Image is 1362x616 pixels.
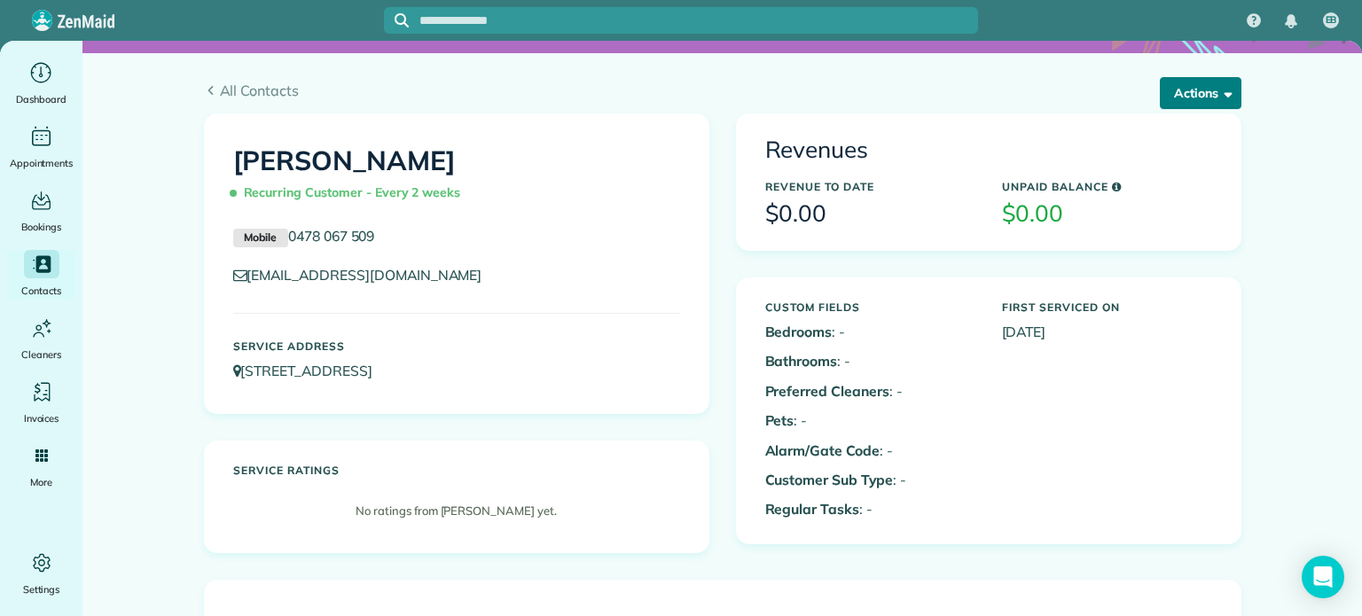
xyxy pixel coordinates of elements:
small: Mobile [233,229,288,248]
div: Notifications [1272,2,1310,41]
p: : - [765,470,975,490]
p: : - [765,499,975,519]
h3: $0.00 [765,201,975,227]
p: : - [765,322,975,342]
h3: $0.00 [1002,201,1212,227]
p: : - [765,351,975,371]
h3: Revenues [765,137,1212,163]
a: [STREET_ADDRESS] [233,362,389,379]
a: Dashboard [7,58,75,108]
span: Contacts [21,282,61,300]
button: Focus search [384,13,409,27]
span: Bookings [21,218,62,236]
p: [DATE] [1002,322,1212,342]
a: Contacts [7,250,75,300]
span: Appointments [10,154,74,172]
h5: Service Address [233,340,680,352]
span: Dashboard [16,90,67,108]
p: : - [765,381,975,402]
a: All Contacts [204,80,1241,101]
span: All Contacts [220,80,1241,101]
span: Invoices [24,409,59,427]
span: Recurring Customer - Every 2 weeks [233,177,468,208]
b: Bathrooms [765,352,838,370]
b: Customer Sub Type [765,471,893,488]
p: : - [765,410,975,431]
span: Settings [23,581,60,598]
span: Cleaners [21,346,61,363]
a: Mobile0478 067 509 [233,227,375,245]
h5: Revenue to Date [765,181,975,192]
a: Settings [7,549,75,598]
span: More [30,473,52,491]
h5: Service ratings [233,464,680,476]
h5: Unpaid Balance [1002,181,1212,192]
b: Bedrooms [765,323,833,340]
p: No ratings from [PERSON_NAME] yet. [242,503,671,520]
b: Pets [765,411,794,429]
span: EB [1326,13,1337,27]
b: Regular Tasks [765,500,860,518]
b: Preferred Cleaners [765,382,889,400]
p: : - [765,441,975,461]
h5: Custom Fields [765,301,975,313]
a: Cleaners [7,314,75,363]
h1: [PERSON_NAME] [233,146,680,208]
a: Invoices [7,378,75,427]
a: [EMAIL_ADDRESS][DOMAIN_NAME] [233,266,499,284]
a: Bookings [7,186,75,236]
svg: Focus search [395,13,409,27]
h5: First Serviced On [1002,301,1212,313]
div: Open Intercom Messenger [1302,556,1344,598]
a: Appointments [7,122,75,172]
button: Actions [1160,77,1241,109]
b: Alarm/Gate Code [765,441,880,459]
